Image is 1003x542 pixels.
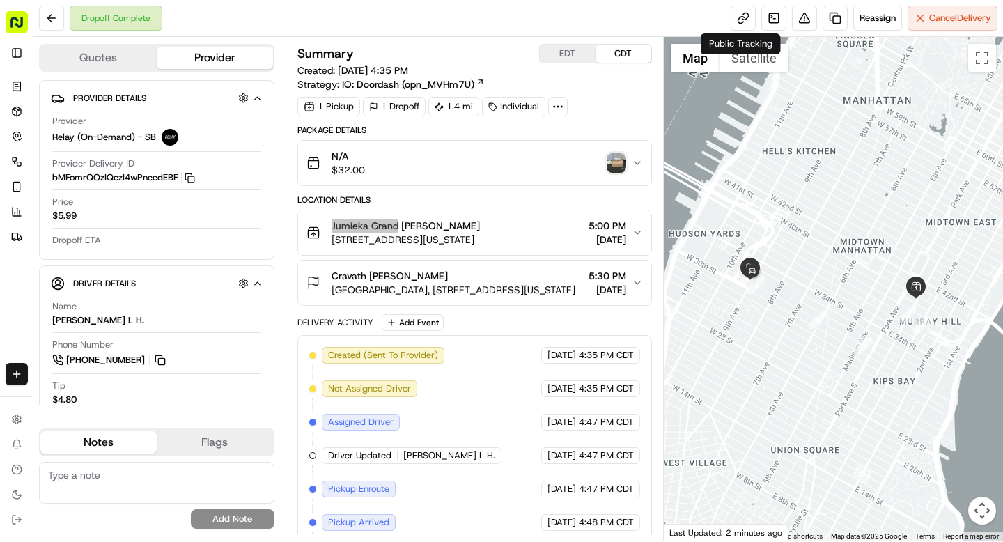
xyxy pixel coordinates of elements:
[43,216,189,227] span: [PERSON_NAME] de [PERSON_NAME] (they/them)
[579,483,634,495] span: 4:47 PM CDT
[589,233,626,247] span: [DATE]
[52,210,77,222] span: $5.99
[52,394,77,406] div: $4.80
[298,261,651,305] button: Cravath [PERSON_NAME][GEOGRAPHIC_DATA], [STREET_ADDRESS][US_STATE]5:30 PM[DATE]
[547,449,576,462] span: [DATE]
[51,272,263,295] button: Driver Details
[112,268,229,293] a: 💻API Documentation
[579,449,634,462] span: 4:47 PM CDT
[332,219,480,233] span: Jumieka Grand [PERSON_NAME]
[8,268,112,293] a: 📗Knowledge Base
[428,97,479,116] div: 1.4 mi
[36,90,251,104] input: Got a question? Start typing here...
[579,516,634,529] span: 4:48 PM CDT
[579,349,634,362] span: 4:35 PM CDT
[52,196,73,208] span: Price
[328,516,389,529] span: Pickup Arrived
[297,125,652,136] div: Package Details
[547,416,576,428] span: [DATE]
[968,497,996,525] button: Map camera controls
[14,203,36,225] img: Mat Toderenczuk de la Barba (they/them)
[162,129,178,146] img: relay_logo_black.png
[237,137,254,154] button: Start new chat
[52,157,134,170] span: Provider Delivery ID
[139,308,169,318] span: Pylon
[579,416,634,428] span: 4:47 PM CDT
[332,163,365,177] span: $32.00
[547,516,576,529] span: [DATE]
[860,12,896,24] span: Reassign
[853,6,902,31] button: Reassign
[14,14,42,42] img: Nash
[52,314,144,327] div: [PERSON_NAME] L H.
[52,300,77,313] span: Name
[52,353,168,368] a: [PHONE_NUMBER]
[73,93,146,104] span: Provider Details
[14,275,25,286] div: 📗
[720,44,788,72] button: Show satellite imagery
[547,349,576,362] span: [DATE]
[607,153,626,173] img: photo_proof_of_delivery image
[328,349,438,362] span: Created (Sent To Provider)
[589,283,626,297] span: [DATE]
[14,133,39,158] img: 1736555255976-a54dd68f-1ca7-489b-9aae-adbdc363a1c4
[579,382,634,395] span: 4:35 PM CDT
[52,115,86,127] span: Provider
[332,149,365,163] span: N/A
[332,233,480,247] span: [STREET_ADDRESS][US_STATE]
[52,234,101,247] span: Dropoff ETA
[14,181,93,192] div: Past conversations
[596,45,651,63] button: CDT
[298,141,651,185] button: N/A$32.00photo_proof_of_delivery image
[297,194,652,206] div: Location Details
[899,305,917,323] div: 2
[929,12,991,24] span: Cancel Delivery
[28,274,107,288] span: Knowledge Base
[332,283,575,297] span: [GEOGRAPHIC_DATA], [STREET_ADDRESS][US_STATE]
[297,63,408,77] span: Created:
[915,532,935,540] a: Terms (opens in new tab)
[297,97,360,116] div: 1 Pickup
[66,354,145,366] span: [PHONE_NUMBER]
[328,483,389,495] span: Pickup Enroute
[297,47,354,60] h3: Summary
[342,77,474,91] span: IO: Doordash (opn_MVHm7U)
[73,278,136,289] span: Driver Details
[482,97,545,116] div: Individual
[157,431,273,454] button: Flags
[40,431,157,454] button: Notes
[701,33,781,54] div: Public Tracking
[298,210,651,255] button: Jumieka Grand [PERSON_NAME][STREET_ADDRESS][US_STATE]5:00 PM[DATE]
[667,523,713,541] img: Google
[200,216,228,227] span: [DATE]
[342,77,485,91] a: IO: Doordash (opn_MVHm7U)
[14,56,254,78] p: Welcome 👋
[52,380,65,392] span: Tip
[908,6,997,31] button: CancelDelivery
[297,317,373,328] div: Delivery Activity
[52,339,114,351] span: Phone Number
[40,47,157,69] button: Quotes
[51,86,263,109] button: Provider Details
[157,47,273,69] button: Provider
[192,216,197,227] span: •
[968,44,996,72] button: Toggle fullscreen view
[47,133,228,147] div: Start new chat
[547,382,576,395] span: [DATE]
[831,532,907,540] span: Map data ©2025 Google
[216,178,254,195] button: See all
[382,314,444,331] button: Add Event
[547,483,576,495] span: [DATE]
[809,311,827,329] div: 4
[118,275,129,286] div: 💻
[332,269,448,283] span: Cravath [PERSON_NAME]
[540,45,596,63] button: EDT
[363,97,426,116] div: 1 Dropoff
[52,171,195,184] button: bMFomrQOzIQezI4wPneedEBF
[664,524,788,541] div: Last Updated: 2 minutes ago
[328,416,394,428] span: Assigned Driver
[297,77,485,91] div: Strategy:
[671,44,720,72] button: Show street map
[47,147,176,158] div: We're available if you need us!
